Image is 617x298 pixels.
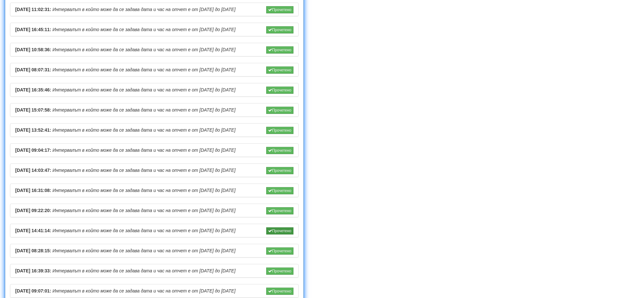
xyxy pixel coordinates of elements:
i: Интервалът в който може да се задава дата и час на отчет е от [DATE] до [DATE] [52,107,235,113]
button: Прочетено [266,147,293,154]
b: [DATE] 14:41:14: [15,228,51,233]
b: [DATE] 16:39:33: [15,268,51,273]
b: [DATE] 16:45:11: [15,27,51,32]
b: [DATE] 11:02:31: [15,7,51,12]
button: Прочетено [266,288,293,295]
i: Интервалът в който може да се задава дата и час на отчет е от [DATE] до [DATE] [52,208,235,213]
button: Прочетено [266,127,293,134]
b: [DATE] 09:22:20: [15,208,51,213]
i: Интервалът в който може да се задава дата и час на отчет е от [DATE] до [DATE] [52,7,235,12]
i: Интервалът в който може да се задава дата и час на отчет е от [DATE] до [DATE] [52,288,235,293]
i: Интервалът в който може да се задава дата и час на отчет е от [DATE] до [DATE] [52,67,235,72]
button: Прочетено [266,207,293,214]
button: Прочетено [266,66,293,74]
b: [DATE] 14:03:47: [15,168,51,173]
b: [DATE] 09:07:01: [15,288,51,293]
button: Прочетено [266,167,293,174]
button: Прочетено [266,268,293,275]
b: [DATE] 08:28:15: [15,248,51,253]
button: Прочетено [266,6,293,13]
b: [DATE] 13:52:41: [15,127,51,133]
b: [DATE] 16:35:46: [15,87,51,92]
i: Интервалът в който може да се задава дата и час на отчет е от [DATE] до [DATE] [52,27,235,32]
button: Прочетено [266,26,293,33]
button: Прочетено [266,227,293,234]
b: [DATE] 16:31:08: [15,188,51,193]
i: Интервалът в който може да се задава дата и час на отчет е от [DATE] до [DATE] [52,148,235,153]
i: Интервалът в който може да се задава дата и час на отчет е от [DATE] до [DATE] [52,127,235,133]
button: Прочетено [266,107,293,114]
i: Интервалът в който може да се задава дата и час на отчет е от [DATE] до [DATE] [52,47,235,52]
b: [DATE] 08:07:31: [15,67,51,72]
button: Прочетено [266,247,293,255]
button: Прочетено [266,87,293,94]
button: Прочетено [266,46,293,54]
b: [DATE] 09:04:17: [15,148,51,153]
b: [DATE] 10:58:36: [15,47,51,52]
button: Прочетено [266,187,293,194]
i: Интервалът в който може да се задава дата и час на отчет е от [DATE] до [DATE] [52,228,235,233]
i: Интервалът в който може да се задава дата и час на отчет е от [DATE] до [DATE] [52,248,235,253]
i: Интервалът в който може да се задава дата и час на отчет е от [DATE] до [DATE] [52,268,235,273]
i: Интервалът в който може да се задава дата и час на отчет е от [DATE] до [DATE] [52,188,235,193]
i: Интервалът в който може да се задава дата и час на отчет е от [DATE] до [DATE] [52,168,235,173]
i: Интервалът в който може да се задава дата и час на отчет е от [DATE] до [DATE] [52,87,235,92]
b: [DATE] 15:07:58: [15,107,51,113]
